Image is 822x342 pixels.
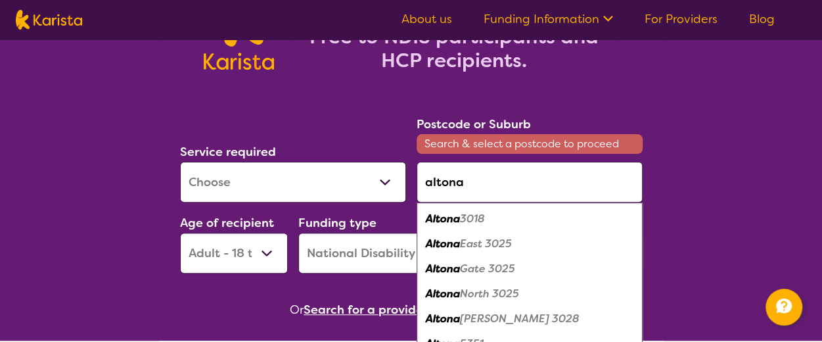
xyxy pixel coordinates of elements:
a: About us [401,11,452,27]
div: Altona Meadows 3028 [423,306,636,331]
button: Search for a provider to leave a review [304,300,532,320]
em: Altona [426,237,460,251]
label: Service required [180,144,276,160]
img: Karista logo [16,10,82,30]
h2: Free to NDIS participants and HCP recipients. [290,25,618,72]
a: Funding Information [484,11,613,27]
label: Postcode or Suburb [417,116,531,132]
em: Altona [426,287,460,301]
span: Or [290,300,304,320]
em: North 3025 [460,287,519,301]
div: Altona East 3025 [423,232,636,256]
div: Altona 3018 [423,207,636,232]
button: Channel Menu [765,289,802,326]
em: Altona [426,312,460,326]
label: Age of recipient [180,215,274,231]
div: Altona North 3025 [423,281,636,306]
input: Type [417,162,643,203]
em: [PERSON_NAME] 3028 [460,312,580,326]
span: Search & select a postcode to proceed [417,134,643,154]
a: For Providers [645,11,718,27]
div: Altona Gate 3025 [423,256,636,281]
label: Funding type [298,215,377,231]
em: Altona [426,212,460,226]
em: Altona [426,262,460,276]
em: East 3025 [460,237,512,251]
em: Gate 3025 [460,262,515,276]
a: Blog [749,11,775,27]
em: 3018 [460,212,485,226]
